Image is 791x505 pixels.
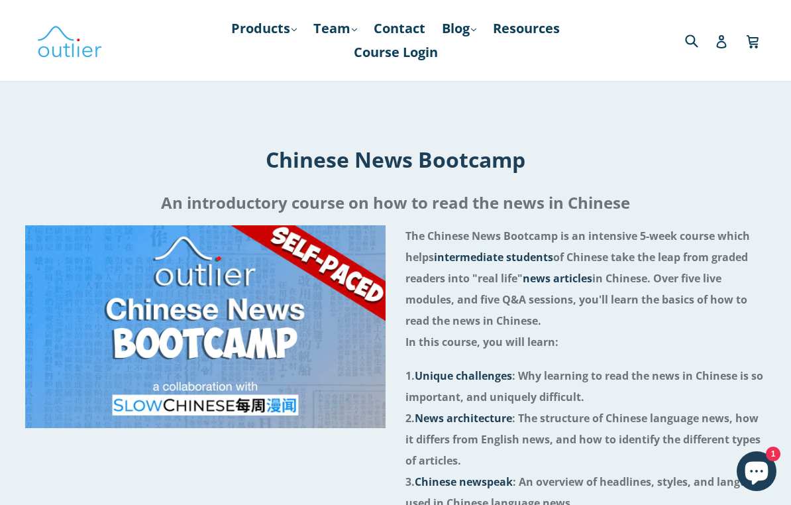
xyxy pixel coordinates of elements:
[434,250,553,264] span: intermediate students
[307,17,364,40] a: Team
[405,411,761,468] span: 2. : The structure of Chinese language news, how it differs from English news, and how to identif...
[415,475,513,489] span: Chinese newspeak
[486,17,566,40] a: Resources
[11,145,780,174] h1: Chinese News Bootcamp
[415,368,512,383] span: Unique challenges
[11,187,780,219] h2: An introductory course on how to read the news in Chinese
[347,40,445,64] a: Course Login
[367,17,432,40] a: Contact
[36,21,103,60] img: Outlier Linguistics
[405,335,558,349] span: In this course, you will learn:
[405,229,750,328] span: The Chinese News Bootcamp is an intensive 5-week course which helps of Chinese take the leap from...
[435,17,483,40] a: Blog
[733,451,780,494] inbox-online-store-chat: Shopify online store chat
[682,27,718,54] input: Search
[405,368,763,404] span: 1. : Why learning to read the news in Chinese is so important, and uniquely difficult.
[225,17,303,40] a: Products
[523,271,592,286] span: news articles
[415,411,512,425] span: News architecture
